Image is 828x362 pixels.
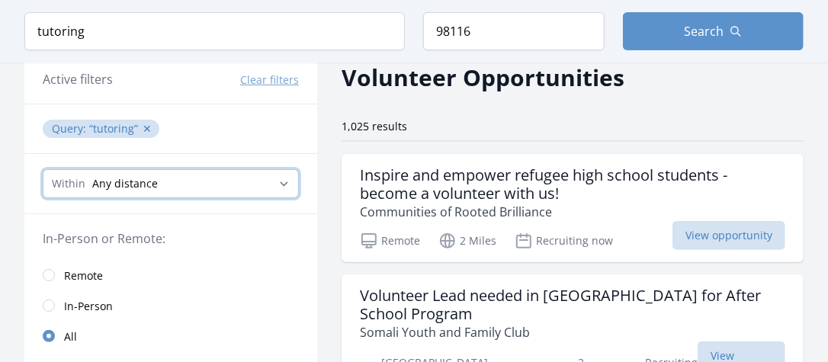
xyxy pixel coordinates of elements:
h3: Volunteer Lead needed in [GEOGRAPHIC_DATA] for After School Program [360,287,785,323]
span: All [64,329,77,344]
a: Inspire and empower refugee high school students - become a volunteer with us! Communities of Roo... [342,154,804,262]
p: Somali Youth and Family Club [360,323,785,341]
h3: Inspire and empower refugee high school students - become a volunteer with us! [360,166,785,203]
span: Query : [52,121,89,136]
a: In-Person [24,290,317,321]
button: Search [623,12,804,50]
span: In-Person [64,299,113,314]
input: Keyword [24,12,405,50]
p: Recruiting now [515,232,613,250]
button: ✕ [143,121,152,136]
p: Communities of Rooted Brilliance [360,203,785,221]
h3: Active filters [43,70,113,88]
button: Clear filters [240,72,299,88]
span: 1,025 results [342,119,407,133]
h2: Volunteer Opportunities [342,60,624,95]
select: Search Radius [43,169,299,198]
legend: In-Person or Remote: [43,229,299,248]
span: Remote [64,268,103,284]
p: 2 Miles [438,232,496,250]
span: Search [684,22,724,40]
p: Remote [360,232,420,250]
a: Remote [24,260,317,290]
input: Location [423,12,605,50]
q: tutoring [89,121,138,136]
a: All [24,321,317,351]
span: View opportunity [672,221,785,250]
